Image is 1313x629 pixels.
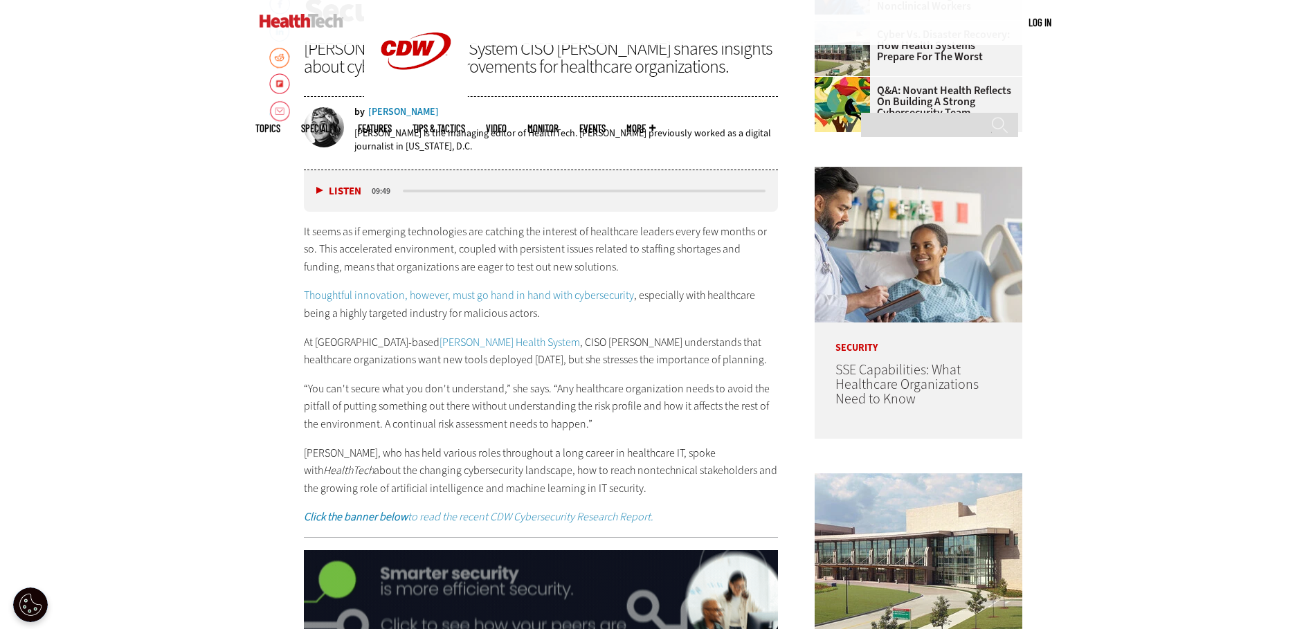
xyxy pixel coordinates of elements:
p: It seems as if emerging technologies are catching the interest of healthcare leaders every few mo... [304,223,779,276]
button: Listen [316,186,361,197]
a: CDW [364,91,468,106]
button: Open Preferences [13,587,48,622]
p: Security [815,322,1022,353]
a: Events [579,123,606,134]
a: Log in [1029,16,1051,28]
div: User menu [1029,15,1051,30]
p: At [GEOGRAPHIC_DATA]-based , CISO [PERSON_NAME] understands that healthcare organizations want ne... [304,334,779,369]
span: Specialty [301,123,337,134]
strong: Click the banner below [304,509,408,524]
img: Home [260,14,343,28]
img: Doctor speaking with patient [815,167,1022,322]
p: , especially with healthcare being a highly targeted industry for malicious actors. [304,286,779,322]
span: More [626,123,655,134]
a: Video [486,123,507,134]
img: University of Vermont Medical Center’s main campus [815,473,1022,629]
div: duration [370,185,401,197]
a: SSE Capabilities: What Healthcare Organizations Need to Know [835,361,979,408]
em: HealthTech [323,463,374,477]
a: Click the banner belowto read the recent CDW Cybersecurity Research Report. [304,509,653,524]
div: Cookie Settings [13,587,48,622]
div: media player [304,170,779,212]
a: [PERSON_NAME] Health System [440,335,580,349]
a: MonITor [527,123,559,134]
p: “You can't secure what you don't understand,” she says. “Any healthcare organization needs to avo... [304,380,779,433]
a: Thoughtful innovation, however, must go hand in hand with cybersecurity [304,288,634,302]
a: Tips & Tactics [413,123,465,134]
p: [PERSON_NAME], who has held various roles throughout a long career in healthcare IT, spoke with a... [304,444,779,498]
span: Topics [255,123,280,134]
a: Features [358,123,392,134]
em: to read the recent CDW Cybersecurity Research Report. [304,509,653,524]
